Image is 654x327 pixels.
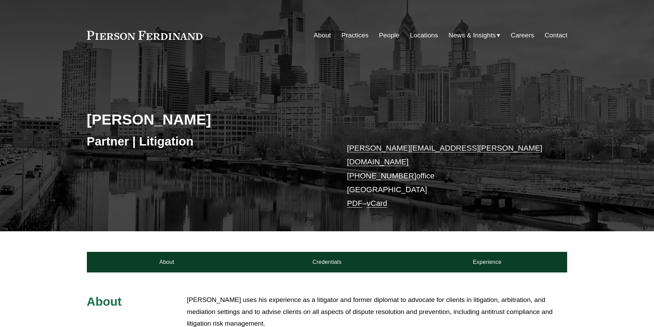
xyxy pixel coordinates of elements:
h3: Partner | Litigation [87,134,327,149]
a: Experience [407,252,567,272]
a: [PHONE_NUMBER] [347,172,416,180]
a: Careers [511,29,534,42]
a: [PERSON_NAME][EMAIL_ADDRESS][PERSON_NAME][DOMAIN_NAME] [347,144,542,166]
span: About [87,295,122,308]
a: Practices [341,29,368,42]
span: News & Insights [449,30,496,42]
a: About [314,29,331,42]
a: vCard [367,199,387,208]
a: People [379,29,400,42]
a: Locations [410,29,438,42]
h2: [PERSON_NAME] [87,110,327,128]
a: About [87,252,247,272]
a: folder dropdown [449,29,501,42]
p: office [GEOGRAPHIC_DATA] – [347,141,547,211]
a: Credentials [247,252,407,272]
a: Contact [544,29,567,42]
a: PDF [347,199,363,208]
